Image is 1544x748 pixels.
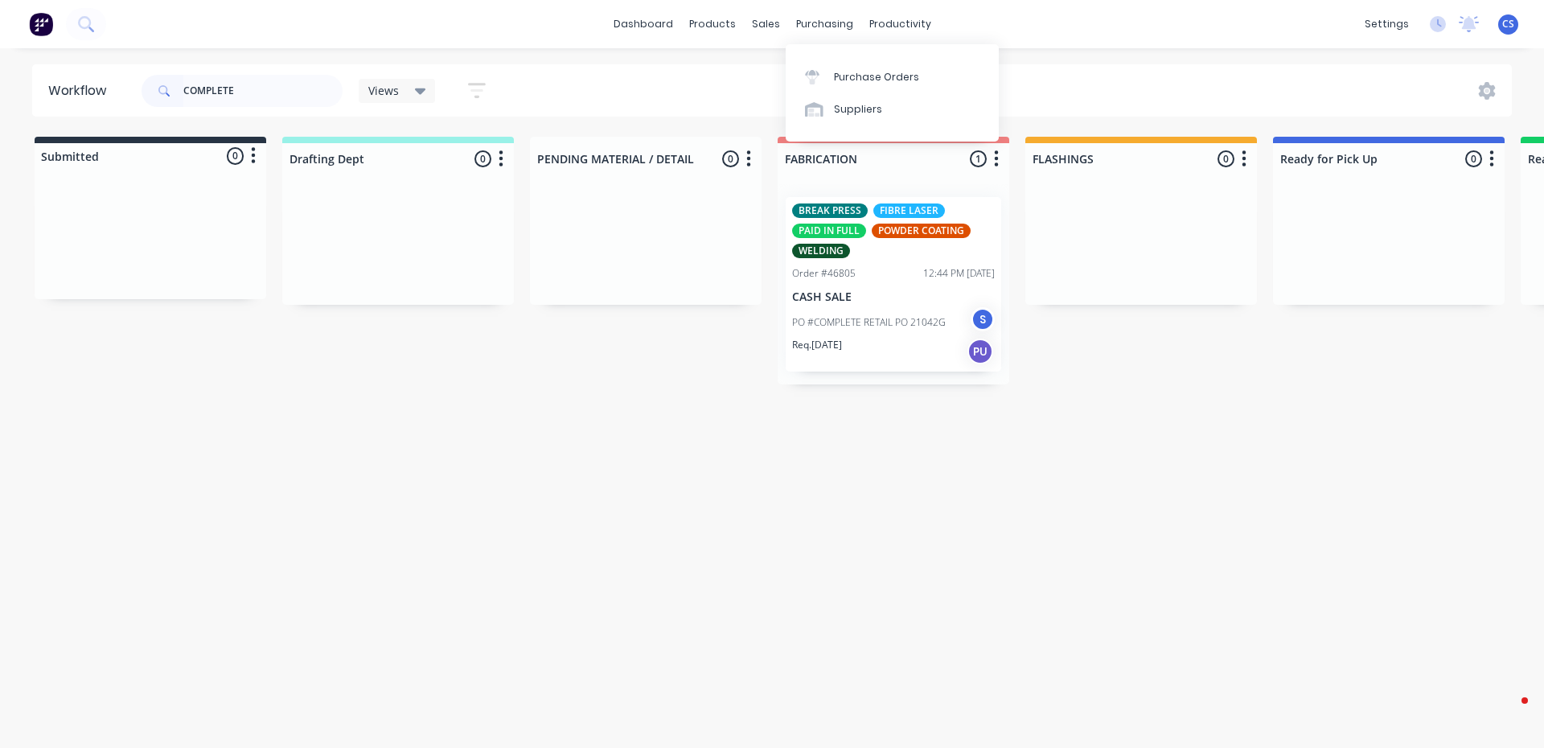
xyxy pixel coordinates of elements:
[1357,12,1417,36] div: settings
[48,81,114,101] div: Workflow
[183,75,343,107] input: Search for orders...
[681,12,744,36] div: products
[786,93,999,125] a: Suppliers
[792,290,995,304] p: CASH SALE
[872,224,971,238] div: POWDER COATING
[786,60,999,92] a: Purchase Orders
[368,82,399,99] span: Views
[923,266,995,281] div: 12:44 PM [DATE]
[1489,693,1528,732] iframe: Intercom live chat
[967,339,993,364] div: PU
[744,12,788,36] div: sales
[788,12,861,36] div: purchasing
[834,102,882,117] div: Suppliers
[792,244,850,258] div: WELDING
[606,12,681,36] a: dashboard
[792,338,842,352] p: Req. [DATE]
[861,12,939,36] div: productivity
[971,307,995,331] div: S
[29,12,53,36] img: Factory
[1502,17,1514,31] span: CS
[792,266,856,281] div: Order #46805
[792,203,868,218] div: BREAK PRESS
[873,203,945,218] div: FIBRE LASER
[834,70,919,84] div: Purchase Orders
[786,197,1001,372] div: BREAK PRESSFIBRE LASERPAID IN FULLPOWDER COATINGWELDINGOrder #4680512:44 PM [DATE]CASH SALEPO #CO...
[792,315,946,330] p: PO #COMPLETE RETAIL PO 21042G
[792,224,866,238] div: PAID IN FULL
